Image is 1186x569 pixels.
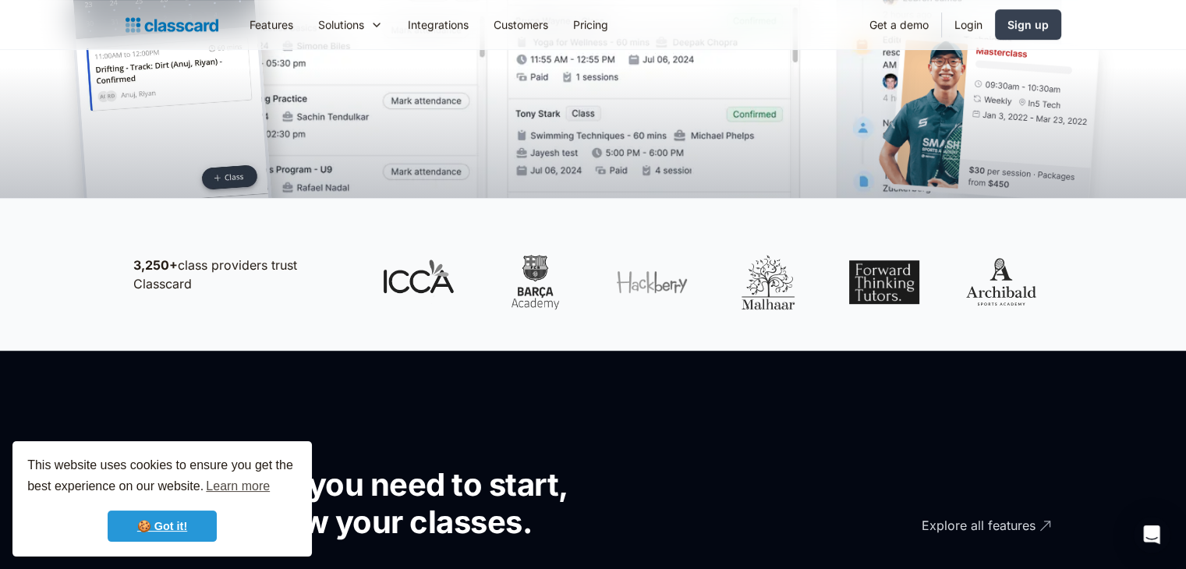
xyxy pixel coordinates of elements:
a: Explore all features [835,504,1053,547]
div: Explore all features [922,504,1036,535]
a: Pricing [561,7,621,42]
a: learn more about cookies [204,475,272,498]
p: class providers trust Classcard [133,256,352,293]
div: cookieconsent [12,441,312,557]
a: Customers [481,7,561,42]
a: Integrations [395,7,481,42]
a: dismiss cookie message [108,511,217,542]
span: This website uses cookies to ensure you get the best experience on our website. [27,456,297,498]
a: Sign up [995,9,1061,40]
div: Solutions [318,16,364,33]
a: Login [942,7,995,42]
strong: 3,250+ [133,257,178,273]
a: home [126,14,218,36]
a: Features [237,7,306,42]
div: Open Intercom Messenger [1133,516,1170,553]
div: Sign up [1007,16,1049,33]
h2: All the tools you need to start, run, and grow your classes. [126,466,621,541]
a: Get a demo [857,7,941,42]
div: Solutions [306,7,395,42]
